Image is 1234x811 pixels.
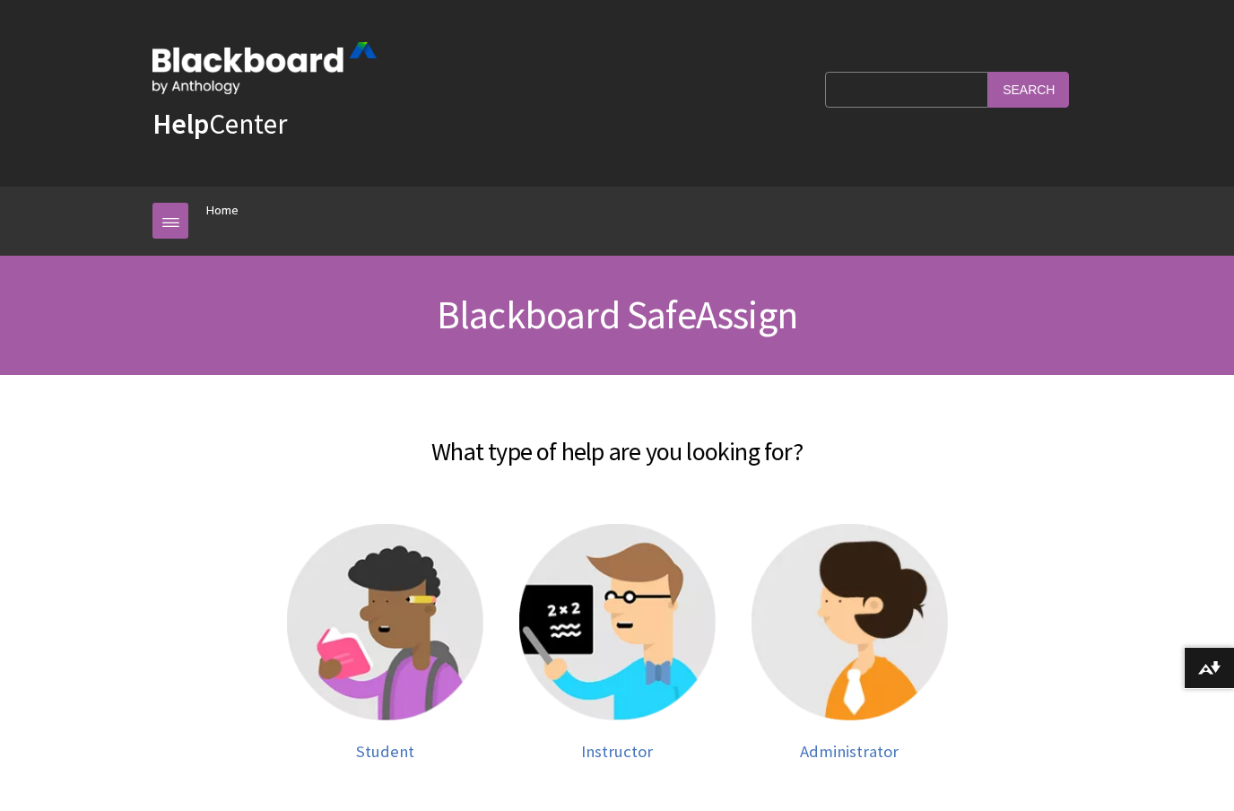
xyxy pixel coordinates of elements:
span: Instructor [581,741,653,762]
span: Blackboard SafeAssign [437,290,797,339]
a: Home [206,199,239,222]
img: Instructor help [519,524,716,720]
input: Search [988,72,1069,107]
strong: Help [152,106,209,142]
a: Instructor help Instructor [519,524,716,762]
img: Student help [287,524,483,720]
img: Blackboard by Anthology [152,42,377,94]
span: Student [356,741,414,762]
h2: What type of help are you looking for? [152,411,1082,470]
a: Administrator help Administrator [752,524,948,762]
img: Administrator help [752,524,948,720]
a: Student help Student [287,524,483,762]
a: HelpCenter [152,106,287,142]
span: Administrator [800,741,899,762]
